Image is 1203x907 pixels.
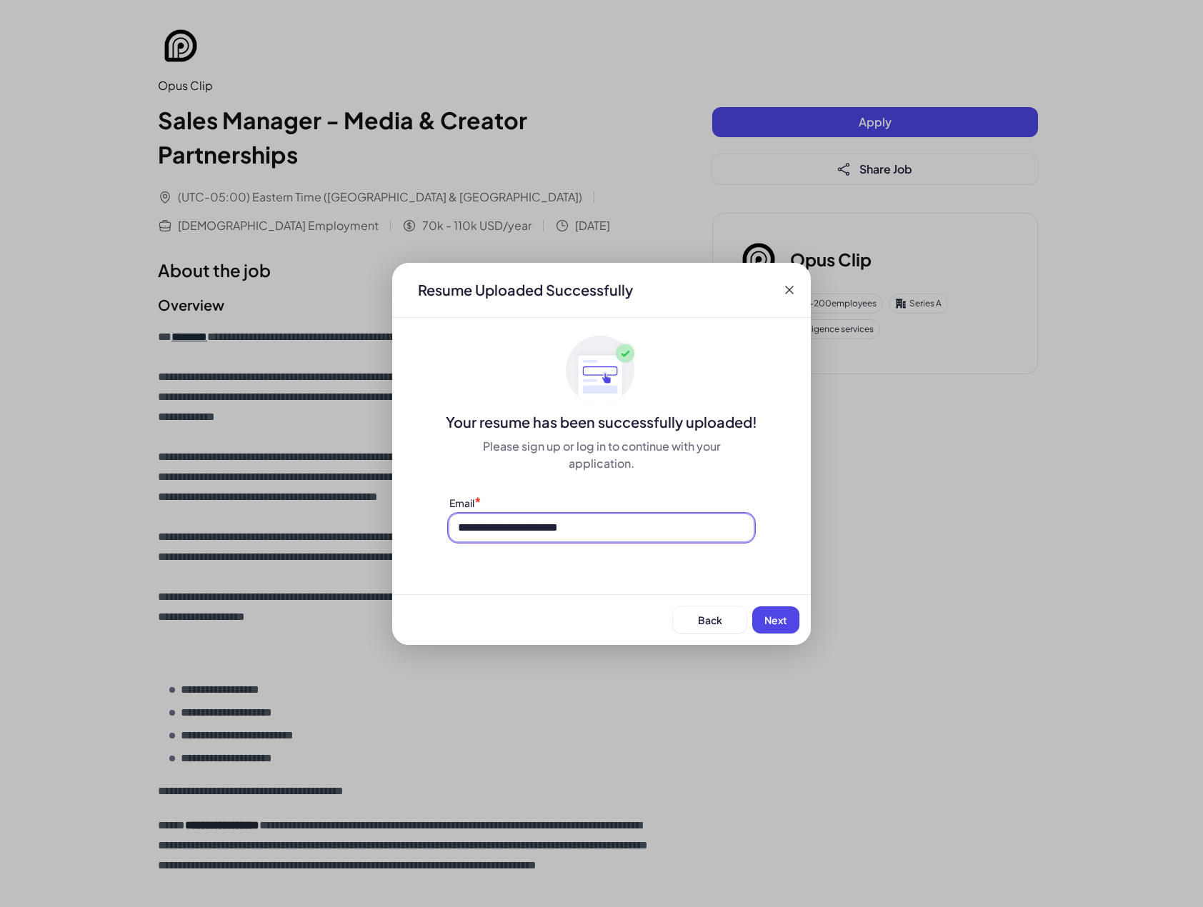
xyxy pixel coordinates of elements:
[764,613,787,626] span: Next
[392,412,811,432] div: Your resume has been successfully uploaded!
[449,496,474,509] label: Email
[449,438,754,472] div: Please sign up or log in to continue with your application.
[698,613,722,626] span: Back
[752,606,799,633] button: Next
[406,280,644,300] div: Resume Uploaded Successfully
[566,335,637,406] img: ApplyedMaskGroup3.svg
[673,606,747,633] button: Back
